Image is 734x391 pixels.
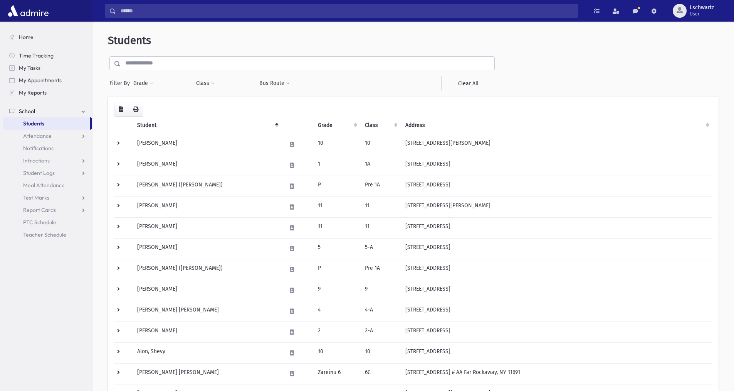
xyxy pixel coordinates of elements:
a: My Appointments [3,74,92,86]
span: Students [108,34,151,47]
td: P [313,259,360,280]
td: [STREET_ADDRESS] [401,342,712,363]
a: Teacher Schedule [3,229,92,241]
td: [STREET_ADDRESS] [401,238,712,259]
span: PTC Schedule [23,219,56,226]
button: CSV [114,103,128,117]
td: [PERSON_NAME] [133,217,282,238]
span: Report Cards [23,207,56,213]
a: Test Marks [3,191,92,204]
a: PTC Schedule [3,216,92,229]
span: User [690,11,714,17]
a: School [3,105,92,117]
span: Teacher Schedule [23,231,66,238]
button: Class [196,76,215,90]
td: 9 [360,280,401,301]
button: Grade [133,76,154,90]
td: [PERSON_NAME] [133,238,282,259]
span: Home [19,34,34,41]
td: 10 [360,134,401,155]
td: 10 [313,134,360,155]
td: [PERSON_NAME] ([PERSON_NAME]) [133,259,282,280]
td: 11 [360,196,401,217]
td: [PERSON_NAME] [133,196,282,217]
th: Address: activate to sort column ascending [401,117,712,134]
span: Time Tracking [19,52,54,59]
span: Test Marks [23,194,49,201]
td: 6C [360,363,401,384]
td: 10 [360,342,401,363]
button: Print [128,103,143,117]
button: Bus Route [259,76,290,90]
th: Class: activate to sort column ascending [360,117,401,134]
a: Notifications [3,142,92,154]
td: 10 [313,342,360,363]
a: Report Cards [3,204,92,216]
td: 1A [360,155,401,176]
td: Alon, Shevy [133,342,282,363]
td: [PERSON_NAME] [PERSON_NAME] [133,301,282,322]
td: [PERSON_NAME] [133,134,282,155]
a: Infractions [3,154,92,167]
td: Pre 1A [360,176,401,196]
span: Notifications [23,145,54,152]
td: [STREET_ADDRESS] [401,280,712,301]
span: School [19,108,35,115]
td: [STREET_ADDRESS] [401,176,712,196]
td: [PERSON_NAME] ([PERSON_NAME]) [133,176,282,196]
span: Lschwartz [690,5,714,11]
td: [STREET_ADDRESS][PERSON_NAME] [401,134,712,155]
td: [PERSON_NAME] [133,155,282,176]
td: 1 [313,155,360,176]
span: Infractions [23,157,50,164]
a: My Tasks [3,62,92,74]
span: Attendance [23,132,52,139]
td: 9 [313,280,360,301]
td: 4 [313,301,360,322]
td: 4-A [360,301,401,322]
a: Meal Attendance [3,179,92,191]
a: Clear All [441,76,495,90]
span: Students [23,120,44,127]
td: 5-A [360,238,401,259]
th: Grade: activate to sort column ascending [313,117,360,134]
td: [STREET_ADDRESS] [401,259,712,280]
span: Filter By [109,79,133,87]
td: [STREET_ADDRESS] [401,322,712,342]
span: My Tasks [19,64,40,71]
a: Attendance [3,130,92,142]
input: Search [116,4,578,18]
td: 11 [360,217,401,238]
span: My Reports [19,89,47,96]
img: AdmirePro [6,3,50,19]
td: [STREET_ADDRESS] [401,301,712,322]
td: [STREET_ADDRESS] [401,217,712,238]
a: Home [3,31,92,43]
td: [PERSON_NAME] [133,322,282,342]
td: [PERSON_NAME] [PERSON_NAME] [133,363,282,384]
a: Time Tracking [3,49,92,62]
td: 11 [313,196,360,217]
a: Student Logs [3,167,92,179]
a: Students [3,117,90,130]
td: [PERSON_NAME] [133,280,282,301]
span: Student Logs [23,169,55,176]
td: 2 [313,322,360,342]
span: Meal Attendance [23,182,65,189]
td: Pre 1A [360,259,401,280]
td: 11 [313,217,360,238]
td: Zareinu 6 [313,363,360,384]
td: 5 [313,238,360,259]
a: My Reports [3,86,92,99]
td: [STREET_ADDRESS] [401,155,712,176]
th: Student: activate to sort column descending [133,117,282,134]
span: My Appointments [19,77,62,84]
td: 2-A [360,322,401,342]
td: [STREET_ADDRESS] # AA Far Rockaway, NY 11691 [401,363,712,384]
td: [STREET_ADDRESS][PERSON_NAME] [401,196,712,217]
td: P [313,176,360,196]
